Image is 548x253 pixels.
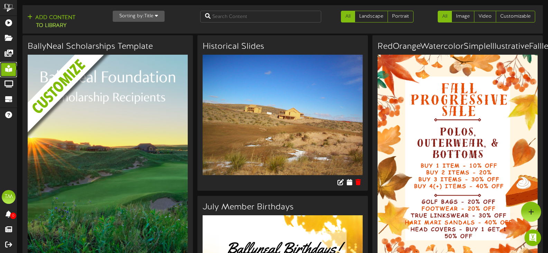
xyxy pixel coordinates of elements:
a: Image [452,11,474,22]
a: Portrait [388,11,414,22]
button: Add Contentto Library [25,13,77,30]
a: All [341,11,355,22]
div: Open Intercom Messenger [524,229,541,246]
a: All [438,11,452,22]
h3: BallyNeal Scholarships Template [28,42,188,51]
img: 55e976d7-f4a8-42aa-bdf9-0ef8c1f7be57.jpg [203,55,363,175]
a: Customizable [496,11,535,22]
div: TM [2,190,16,204]
a: Video [474,11,496,22]
span: 0 [10,213,16,219]
input: Search Content [200,11,321,22]
h3: RedOrangeWatercolorSimpleIllustrativeFallleavesAutumnFestivalFlyer [378,42,538,51]
a: Landscape [355,11,388,22]
h3: July Member Birthdays [203,203,363,212]
img: customize_overlay-33eb2c126fd3cb1579feece5bc878b72.png [28,55,198,168]
button: Sorting by:Title [113,11,165,22]
h3: Historical Slides [203,42,363,51]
